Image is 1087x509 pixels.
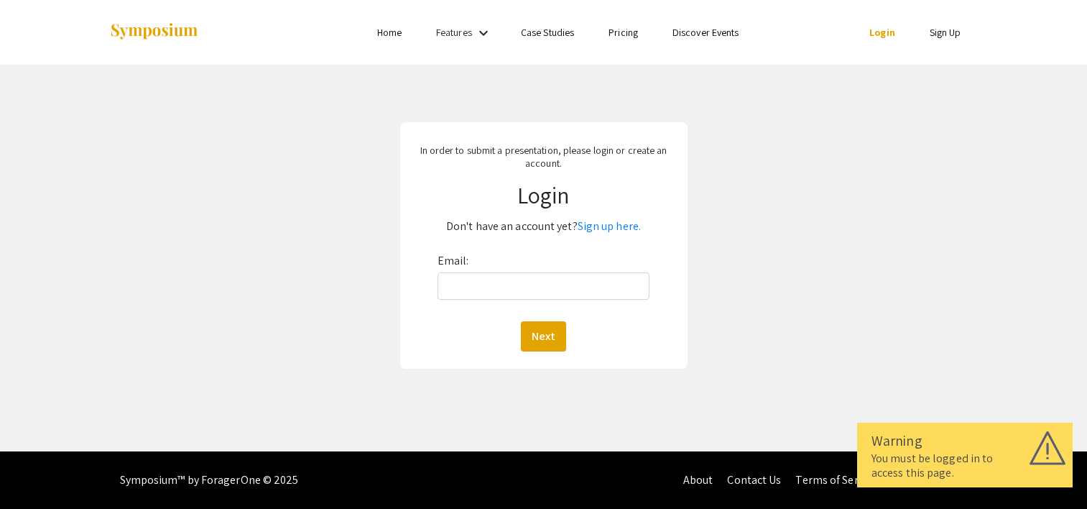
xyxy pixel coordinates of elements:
a: Terms of Service [795,472,877,487]
a: Sign up here. [578,219,641,234]
button: Next [521,321,566,352]
a: Case Studies [521,26,574,39]
div: Symposium™ by ForagerOne © 2025 [120,451,299,509]
a: Features [436,26,472,39]
a: Contact Us [727,472,781,487]
img: Symposium by ForagerOne [109,22,199,42]
a: Login [869,26,895,39]
h1: Login [411,181,677,208]
div: You must be logged in to access this page. [871,451,1058,480]
a: Pricing [609,26,638,39]
iframe: Chat [1026,444,1076,498]
label: Email: [438,249,469,272]
a: About [683,472,713,487]
a: Discover Events [672,26,739,39]
a: Sign Up [930,26,961,39]
p: In order to submit a presentation, please login or create an account. [411,144,677,170]
p: Don't have an account yet? [411,215,677,238]
div: Warning [871,430,1058,451]
a: Home [377,26,402,39]
mat-icon: Expand Features list [475,24,492,42]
